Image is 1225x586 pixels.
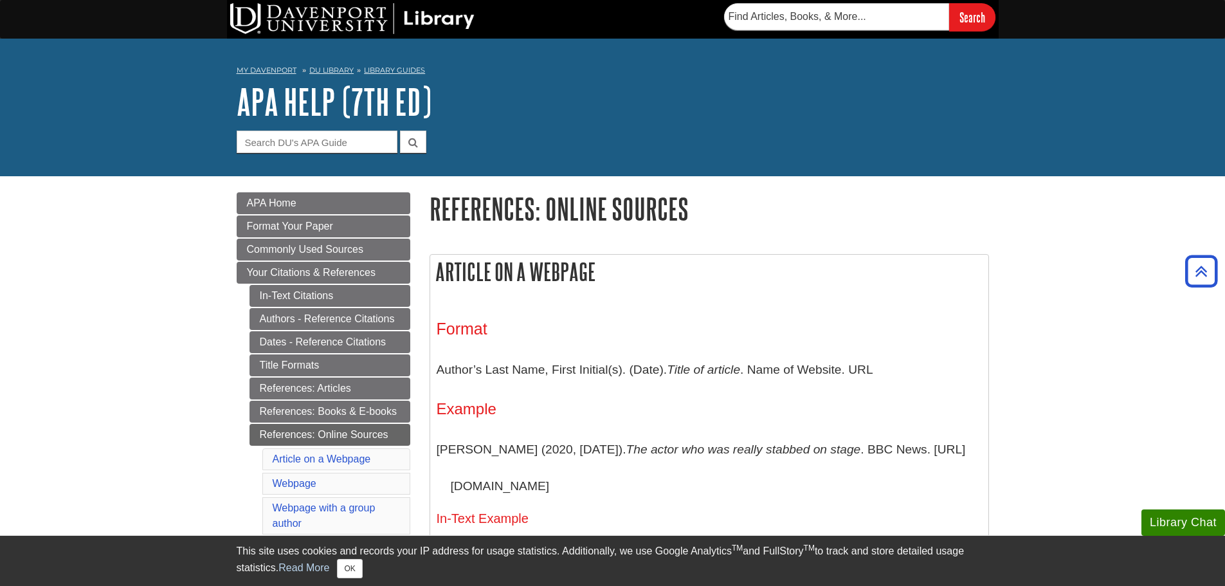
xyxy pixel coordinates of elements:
[250,331,410,353] a: Dates - Reference Citations
[250,378,410,399] a: References: Articles
[237,131,397,153] input: Search DU's APA Guide
[437,431,982,505] p: [PERSON_NAME] (2020, [DATE]). . BBC News. [URL][DOMAIN_NAME]
[437,401,982,417] h4: Example
[247,197,296,208] span: APA Home
[237,65,296,76] a: My Davenport
[430,192,989,225] h1: References: Online Sources
[364,66,425,75] a: Library Guides
[309,66,354,75] a: DU Library
[804,544,815,553] sup: TM
[237,262,410,284] a: Your Citations & References
[247,244,363,255] span: Commonly Used Sources
[273,478,316,489] a: Webpage
[667,363,740,376] i: Title of article
[278,562,329,573] a: Read More
[237,62,989,82] nav: breadcrumb
[247,221,333,232] span: Format Your Paper
[250,354,410,376] a: Title Formats
[1141,509,1225,536] button: Library Chat
[247,267,376,278] span: Your Citations & References
[237,192,410,214] a: APA Home
[273,502,376,529] a: Webpage with a group author
[250,285,410,307] a: In-Text Citations
[724,3,995,31] form: Searches DU Library's articles, books, and more
[437,532,982,551] p: Parenthetical: ([PERSON_NAME], 2020)
[732,544,743,553] sup: TM
[273,453,371,464] a: Article on a Webpage
[230,3,475,34] img: DU Library
[1181,262,1222,280] a: Back to Top
[237,239,410,261] a: Commonly Used Sources
[949,3,995,31] input: Search
[337,559,362,578] button: Close
[437,351,982,389] p: Author’s Last Name, First Initial(s). (Date). . Name of Website. URL
[250,424,410,446] a: References: Online Sources
[237,215,410,237] a: Format Your Paper
[250,308,410,330] a: Authors - Reference Citations
[250,401,410,423] a: References: Books & E-books
[626,443,861,456] i: The actor who was really stabbed on stage
[430,255,988,289] h2: Article on a Webpage
[237,82,431,122] a: APA Help (7th Ed)
[237,544,989,578] div: This site uses cookies and records your IP address for usage statistics. Additionally, we use Goo...
[437,511,982,526] h5: In-Text Example
[724,3,949,30] input: Find Articles, Books, & More...
[437,320,982,338] h3: Format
